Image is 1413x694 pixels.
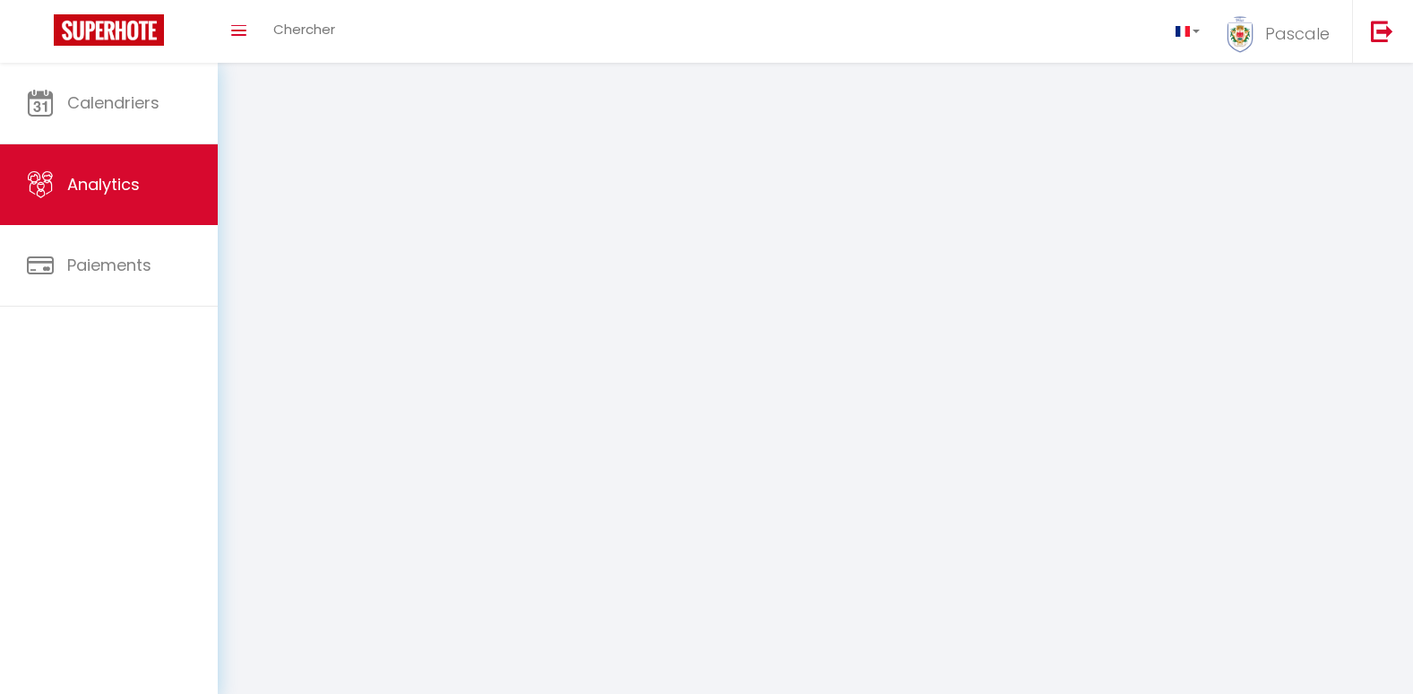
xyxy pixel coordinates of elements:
span: Analytics [67,173,140,195]
span: Pascale [1265,22,1330,45]
span: Chercher [273,20,335,39]
img: logout [1371,20,1393,42]
img: Super Booking [54,14,164,46]
img: ... [1227,16,1254,53]
span: Calendriers [67,91,159,114]
span: Paiements [67,254,151,276]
